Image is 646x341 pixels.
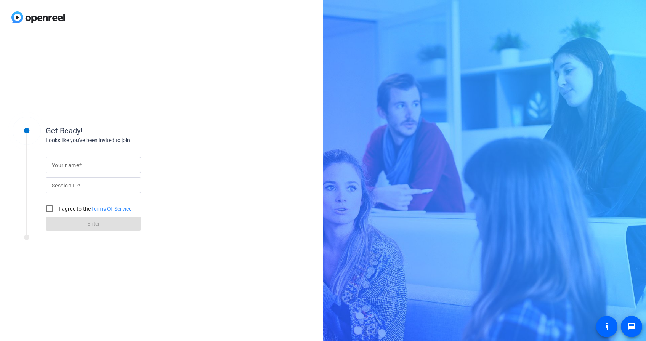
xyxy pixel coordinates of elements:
mat-label: Session ID [52,183,78,189]
div: Get Ready! [46,125,198,136]
mat-label: Your name [52,162,79,168]
mat-icon: message [627,322,636,331]
div: Looks like you've been invited to join [46,136,198,144]
a: Terms Of Service [91,206,132,212]
label: I agree to the [57,205,132,213]
mat-icon: accessibility [602,322,611,331]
